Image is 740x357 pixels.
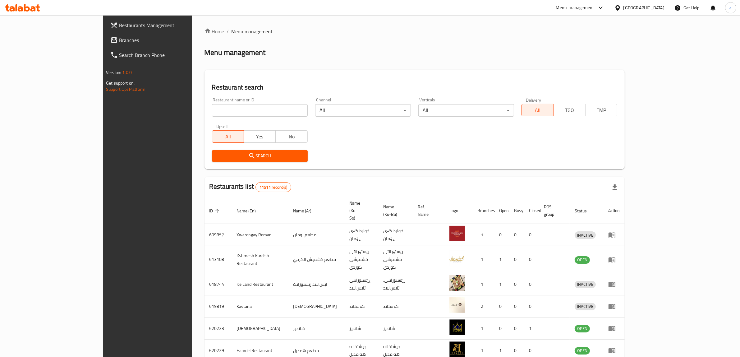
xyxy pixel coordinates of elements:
[288,318,344,340] td: شانديز
[106,68,121,76] span: Version:
[449,319,465,335] img: Shandiz
[575,303,596,310] span: INACTIVE
[288,273,344,295] td: ايس لاند ريستورانت
[472,295,494,318] td: 2
[288,295,344,318] td: [DEMOGRAPHIC_DATA]
[256,184,291,190] span: 11511 record(s)
[449,297,465,313] img: Kastana
[472,246,494,273] td: 1
[607,180,622,195] div: Export file
[509,224,524,246] td: 0
[344,318,378,340] td: شانديز
[378,295,413,318] td: کەستانە
[105,33,227,48] a: Branches
[288,246,344,273] td: مطعم كشميش الكردي
[524,197,539,224] th: Closed
[378,246,413,273] td: رێستۆرانتی کشمیشى كوردى
[509,273,524,295] td: 0
[608,347,620,354] div: Menu
[217,152,303,160] span: Search
[105,18,227,33] a: Restaurants Management
[227,28,229,35] li: /
[237,207,264,215] span: Name (En)
[232,273,288,295] td: Ice Land Restaurant
[556,106,583,115] span: TGO
[344,224,378,246] td: خواردنگەی ڕۆمان
[378,273,413,295] td: .ڕێستۆرانتی ئایس لاند
[232,28,273,35] span: Menu management
[608,231,620,239] div: Menu
[205,48,266,58] h2: Menu management
[383,203,406,218] span: Name (Ku-Ba)
[209,182,292,192] h2: Restaurants list
[378,318,413,340] td: شانديز
[278,132,305,141] span: No
[472,273,494,295] td: 1
[378,224,413,246] td: خواردنگەی ڕۆمان
[575,325,590,332] span: OPEN
[418,104,514,117] div: All
[494,295,509,318] td: 0
[472,197,494,224] th: Branches
[588,106,615,115] span: TMP
[509,318,524,340] td: 0
[509,197,524,224] th: Busy
[729,4,732,11] span: a
[244,130,276,143] button: Yes
[212,150,308,162] button: Search
[315,104,411,117] div: All
[344,273,378,295] td: ڕێستۆرانتی ئایس لاند
[232,318,288,340] td: [DEMOGRAPHIC_DATA]
[472,224,494,246] td: 1
[449,275,465,291] img: Ice Land Restaurant
[575,347,590,354] span: OPEN
[288,224,344,246] td: مطعم رومان
[608,303,620,310] div: Menu
[215,132,241,141] span: All
[556,4,594,12] div: Menu-management
[255,182,291,192] div: Total records count
[524,318,539,340] td: 1
[524,246,539,273] td: 0
[544,203,562,218] span: POS group
[509,295,524,318] td: 0
[603,197,625,224] th: Action
[418,203,437,218] span: Ref. Name
[494,197,509,224] th: Open
[449,341,465,357] img: Hamdel Restaurant
[119,36,222,44] span: Branches
[494,318,509,340] td: 0
[494,273,509,295] td: 1
[212,104,308,117] input: Search for restaurant name or ID..
[122,68,132,76] span: 1.0.0
[349,199,371,222] span: Name (Ku-So)
[449,251,465,266] img: Kshmesh Kurdish Restaurant
[293,207,319,215] span: Name (Ar)
[212,130,244,143] button: All
[275,130,307,143] button: No
[524,224,539,246] td: 0
[608,256,620,263] div: Menu
[212,83,617,92] h2: Restaurant search
[106,79,135,87] span: Get support on:
[232,295,288,318] td: Kastana
[472,318,494,340] td: 1
[585,104,617,116] button: TMP
[575,207,595,215] span: Status
[575,281,596,288] span: INACTIVE
[246,132,273,141] span: Yes
[494,224,509,246] td: 0
[232,246,288,273] td: Kshmesh Kurdish Restaurant
[575,232,596,239] span: INACTIVE
[526,98,541,102] label: Delivery
[575,256,590,263] span: OPEN
[524,295,539,318] td: 0
[209,207,221,215] span: ID
[216,124,228,128] label: Upsell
